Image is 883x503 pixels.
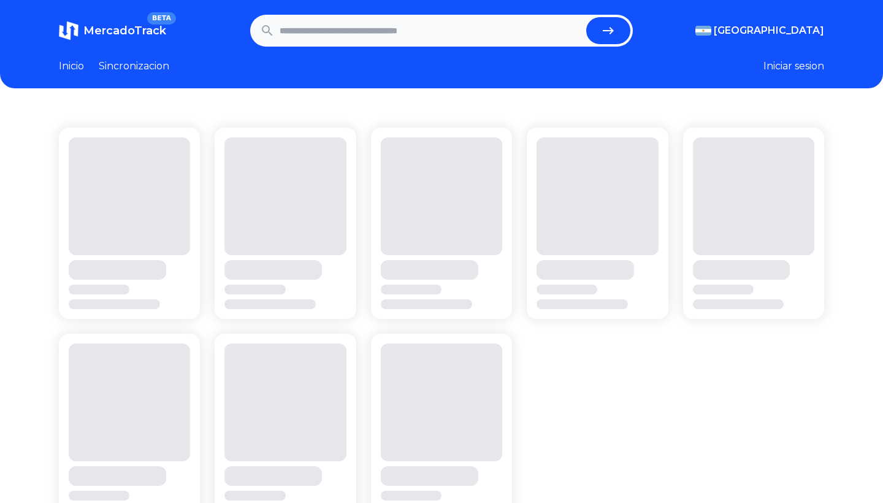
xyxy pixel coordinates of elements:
[59,21,166,40] a: MercadoTrackBETA
[695,23,824,38] button: [GEOGRAPHIC_DATA]
[147,12,176,25] span: BETA
[763,59,824,74] button: Iniciar sesion
[99,59,169,74] a: Sincronizacion
[59,21,78,40] img: MercadoTrack
[59,59,84,74] a: Inicio
[695,26,711,36] img: Argentina
[83,24,166,37] span: MercadoTrack
[714,23,824,38] span: [GEOGRAPHIC_DATA]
